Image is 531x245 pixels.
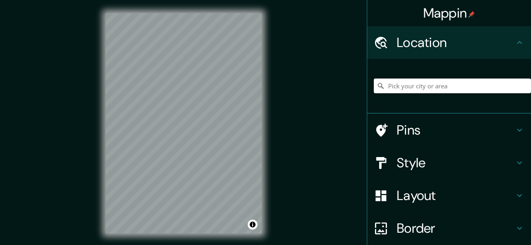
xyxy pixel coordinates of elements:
[468,11,475,18] img: pin-icon.png
[367,146,531,179] div: Style
[458,213,522,236] iframe: Help widget launcher
[397,155,515,171] h4: Style
[367,114,531,146] div: Pins
[397,122,515,138] h4: Pins
[367,179,531,212] div: Layout
[367,26,531,59] div: Location
[106,13,262,234] canvas: Map
[397,220,515,236] h4: Border
[423,5,475,21] h4: Mappin
[248,220,258,229] button: Toggle attribution
[367,212,531,245] div: Border
[397,187,515,204] h4: Layout
[374,79,531,93] input: Pick your city or area
[397,34,515,51] h4: Location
